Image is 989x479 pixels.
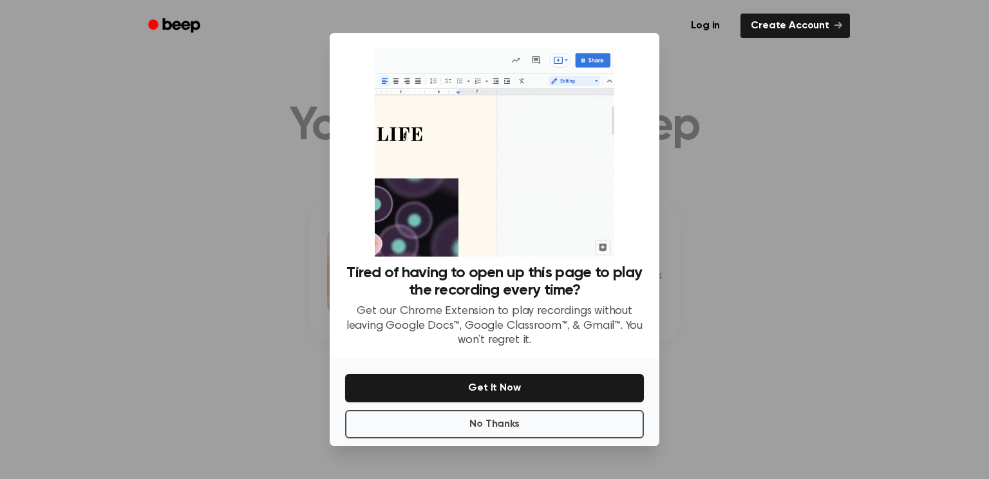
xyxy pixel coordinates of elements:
[345,264,644,299] h3: Tired of having to open up this page to play the recording every time?
[345,374,644,402] button: Get It Now
[375,48,614,257] img: Beep extension in action
[345,410,644,438] button: No Thanks
[678,11,733,41] a: Log in
[740,14,850,38] a: Create Account
[139,14,212,39] a: Beep
[345,304,644,348] p: Get our Chrome Extension to play recordings without leaving Google Docs™, Google Classroom™, & Gm...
